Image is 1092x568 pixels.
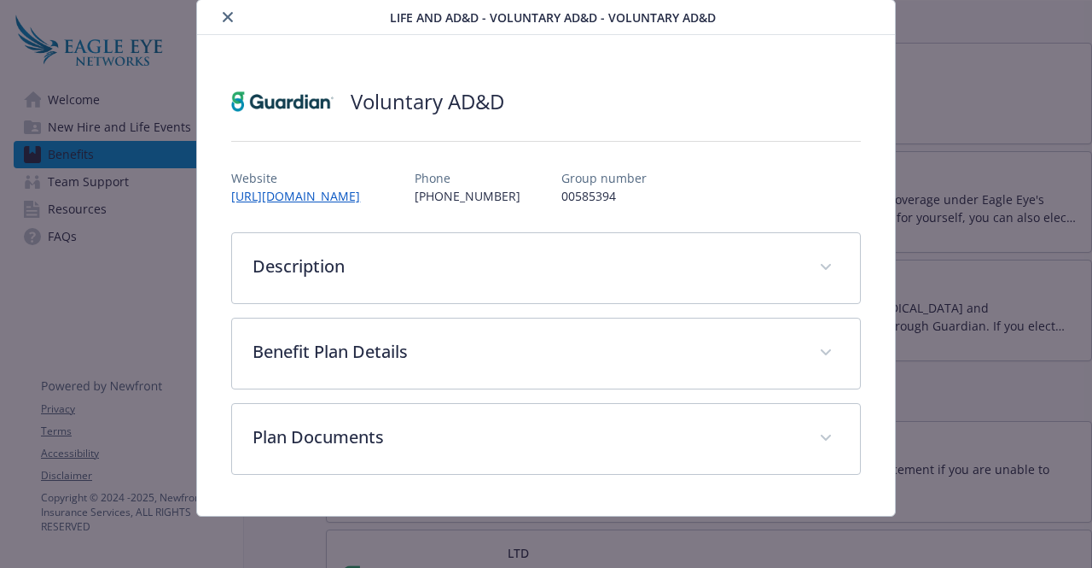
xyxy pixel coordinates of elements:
button: close [218,7,238,27]
p: [PHONE_NUMBER] [415,187,520,205]
div: Description [232,233,859,303]
p: Phone [415,169,520,187]
p: Description [253,254,798,279]
div: Benefit Plan Details [232,319,859,389]
img: Guardian [231,76,334,127]
a: [URL][DOMAIN_NAME] [231,188,374,204]
div: Plan Documents [232,404,859,474]
p: Group number [561,169,647,187]
h2: Voluntary AD&D [351,87,504,116]
p: Plan Documents [253,425,798,450]
span: Life and AD&D - Voluntary AD&D - Voluntary AD&D [390,9,716,26]
p: 00585394 [561,187,647,205]
p: Benefit Plan Details [253,339,798,365]
p: Website [231,169,374,187]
